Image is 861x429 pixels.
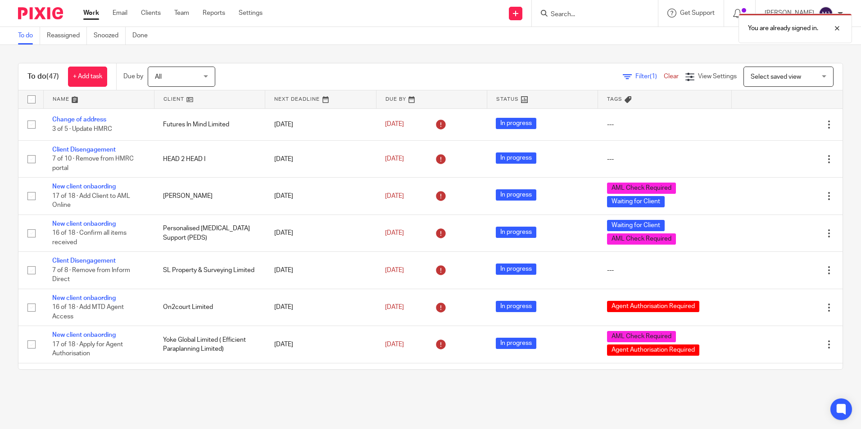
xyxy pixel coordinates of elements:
[154,363,265,400] td: 9 Pembroke Consultancy Ltd
[203,9,225,18] a: Reports
[496,118,536,129] span: In progress
[607,331,676,342] span: AML Check Required
[385,304,404,310] span: [DATE]
[47,27,87,45] a: Reassigned
[123,72,143,81] p: Due by
[265,289,376,326] td: [DATE]
[154,252,265,289] td: SL Property & Surveying Limited
[385,121,404,128] span: [DATE]
[68,67,107,87] a: + Add task
[607,97,622,102] span: Tags
[385,267,404,273] span: [DATE]
[18,7,63,19] img: Pixie
[52,126,112,132] span: 3 of 5 · Update HMRC
[52,369,116,375] a: New client onbaording
[635,73,664,80] span: Filter
[265,252,376,289] td: [DATE]
[52,116,106,123] a: Change of address
[496,338,536,349] span: In progress
[52,230,127,246] span: 16 of 18 · Confirm all items received
[155,74,162,80] span: All
[496,264,536,275] span: In progress
[819,6,833,21] img: svg%3E
[174,9,189,18] a: Team
[698,73,737,80] span: View Settings
[18,27,40,45] a: To do
[607,233,676,245] span: AML Check Required
[27,72,59,81] h1: To do
[496,301,536,312] span: In progress
[154,108,265,140] td: Futures In Mind Limited
[52,304,124,320] span: 16 of 18 · Add MTD Agent Access
[751,74,801,80] span: Select saved view
[664,73,679,80] a: Clear
[265,326,376,363] td: [DATE]
[650,73,657,80] span: (1)
[748,24,818,33] p: You are already signed in.
[141,9,161,18] a: Clients
[52,156,134,172] span: 7 of 10 · Remove from HMRC portal
[385,193,404,199] span: [DATE]
[239,9,263,18] a: Settings
[607,155,723,164] div: ---
[94,27,126,45] a: Snoozed
[154,178,265,214] td: [PERSON_NAME]
[83,9,99,18] a: Work
[607,183,676,194] span: AML Check Required
[607,301,699,312] span: Agent Authorisation Required
[154,140,265,177] td: HEAD 2 HEAD I
[265,178,376,214] td: [DATE]
[46,73,59,80] span: (47)
[265,214,376,251] td: [DATE]
[265,140,376,177] td: [DATE]
[265,108,376,140] td: [DATE]
[607,120,723,129] div: ---
[154,326,265,363] td: Yoke Global Limited ( Efficient Paraplanning Limited)
[385,341,404,348] span: [DATE]
[607,196,665,207] span: Waiting for Client
[496,152,536,164] span: In progress
[52,295,116,301] a: New client onbaording
[607,344,699,356] span: Agent Authorisation Required
[385,156,404,162] span: [DATE]
[113,9,127,18] a: Email
[52,258,116,264] a: Client Disengagement
[607,266,723,275] div: ---
[154,214,265,251] td: Personalised [MEDICAL_DATA] Support (PEDS)
[265,363,376,400] td: [DATE]
[52,341,123,357] span: 17 of 18 · Apply for Agent Authorisation
[52,147,116,153] a: Client Disengagement
[496,189,536,201] span: In progress
[52,267,130,283] span: 7 of 8 · Remove from Inform Direct
[607,220,665,231] span: Waiting for Client
[52,193,130,209] span: 17 of 18 · Add Client to AML Online
[385,230,404,236] span: [DATE]
[132,27,154,45] a: Done
[52,183,116,190] a: New client onbaording
[52,332,116,338] a: New client onbaording
[496,227,536,238] span: In progress
[52,221,116,227] a: New client onbaording
[154,289,265,326] td: On2court Limited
